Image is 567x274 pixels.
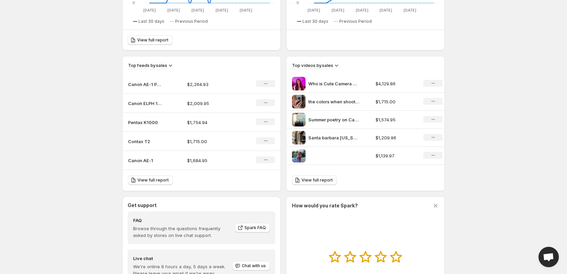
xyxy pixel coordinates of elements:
[132,0,135,5] text: 0
[308,134,359,141] p: Santa barbara [US_STATE] ___________________________________ reels reelsinstagram 35mm filmphotog...
[128,119,162,126] p: Pentax K1000
[242,263,266,269] span: Chat with us
[187,157,235,164] p: $1,684.95
[538,247,559,267] a: Open chat
[128,138,162,145] p: Contax T2
[292,202,358,209] h3: How would you rate Spark?
[292,175,337,185] a: View full report
[128,81,162,88] p: Canon AE-1 Program
[187,138,235,145] p: $1,715.00
[292,113,306,126] img: Summer poetry on Canon AE1 program ever tried this cam
[376,134,416,141] p: $1,209.96
[128,157,162,164] p: Canon AE-1
[133,225,230,239] p: Browse through the questions frequently asked by stores on live chat support.
[128,100,162,107] p: Canon ELPH 135
[175,19,208,24] span: Previous Period
[143,8,156,13] text: [DATE]
[301,177,333,183] span: View full report
[187,100,235,107] p: $2,009.95
[308,80,359,87] p: Who is Cute Camera Co If youre thinking about getting into film photography look no further We ar...
[356,8,368,13] text: [DATE]
[292,95,306,108] img: the colors when shooting on film in summer onfilm contaxt2 35mm
[376,98,416,105] p: $1,715.00
[137,37,168,43] span: View full report
[235,223,270,233] a: Spark FAQ
[216,8,228,13] text: [DATE]
[138,177,169,183] span: View full report
[292,131,306,144] img: Santa barbara California ___________________________________ reels reelsinstagram 35mm filmphotog...
[139,19,164,24] span: Last 30 days
[128,35,172,45] a: View full report
[376,80,416,87] p: $4,129.86
[380,8,392,13] text: [DATE]
[133,255,232,262] h4: Live chat
[191,8,204,13] text: [DATE]
[308,116,359,123] p: Summer poetry on Canon AE1 program ever tried this cam
[376,152,416,159] p: $1,139.97
[240,8,252,13] text: [DATE]
[128,202,157,209] h3: Get support
[308,8,320,13] text: [DATE]
[303,19,328,24] span: Last 30 days
[244,225,266,230] span: Spark FAQ
[167,8,180,13] text: [DATE]
[187,81,235,88] p: $2,264.93
[133,217,230,224] h4: FAQ
[187,119,235,126] p: $1,754.94
[308,98,359,105] p: the colors when shooting on film in summer onfilm contaxt2 35mm
[332,8,344,13] text: [DATE]
[128,62,167,69] h3: Top feeds by sales
[339,19,372,24] span: Previous Period
[404,8,416,13] text: [DATE]
[292,77,306,90] img: Who is Cute Camera Co If youre thinking about getting into film photography look no further We ar...
[376,116,416,123] p: $1,574.95
[292,62,333,69] h3: Top videos by sales
[296,0,299,5] text: 0
[128,175,173,185] a: View full report
[232,261,270,271] button: Chat with us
